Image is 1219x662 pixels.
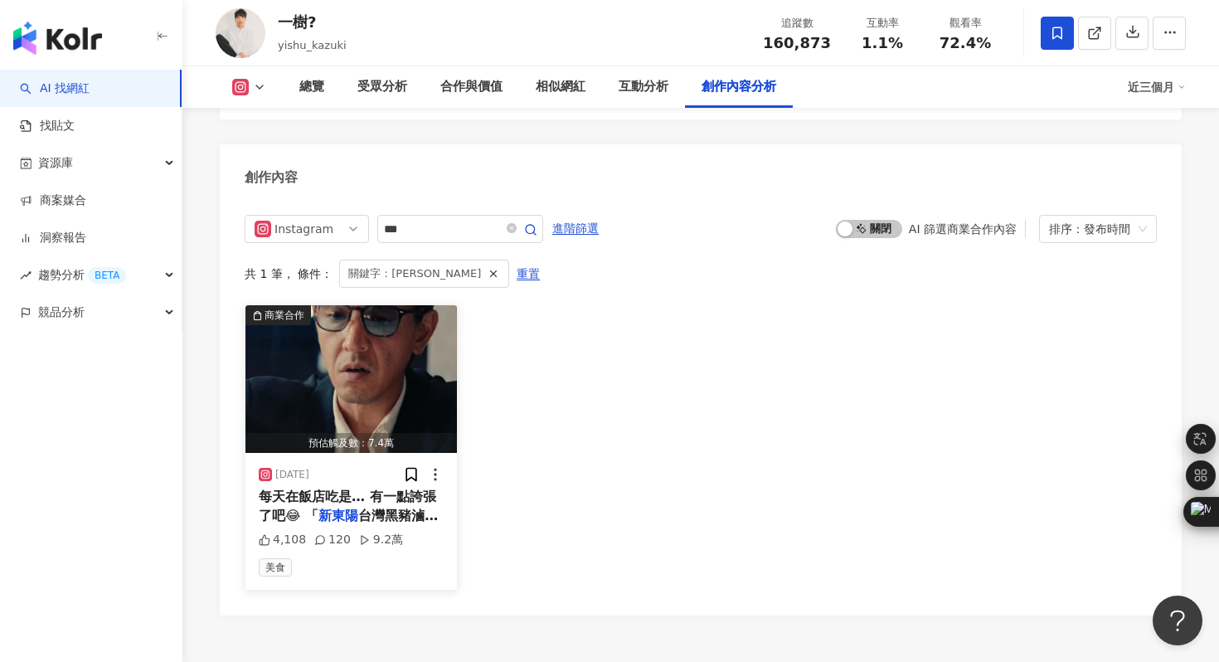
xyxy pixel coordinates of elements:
img: KOL Avatar [216,8,265,58]
span: 趨勢分析 [38,256,126,294]
div: 近三個月 [1128,74,1186,100]
span: 美食 [259,558,292,577]
div: AI 篩選商業合作內容 [909,222,1017,236]
span: 重置 [517,261,540,288]
span: 關鍵字：[PERSON_NAME] [348,265,481,283]
div: 9.2萬 [359,532,403,548]
div: 排序：發布時間 [1049,216,1132,242]
div: 共 1 筆 ， 條件： [245,260,1157,288]
a: 洞察報告 [20,230,86,246]
span: close-circle [507,221,517,237]
span: 160,873 [763,34,831,51]
button: 進階篩選 [551,215,600,241]
div: 120 [314,532,351,548]
div: 互動分析 [619,77,668,97]
mark: 新東陽 [318,508,358,523]
div: 觀看率 [934,15,997,32]
span: rise [20,270,32,281]
div: 追蹤數 [763,15,831,32]
span: 72.4% [940,35,991,51]
iframe: Help Scout Beacon - Open [1153,596,1202,645]
div: 4,108 [259,532,306,548]
div: BETA [88,267,126,284]
div: 合作與價值 [440,77,503,97]
img: logo [13,22,102,55]
a: 找貼文 [20,118,75,134]
div: 一樹? [278,12,347,32]
button: 重置 [516,260,541,287]
span: 進階篩選 [552,216,599,242]
button: 商業合作預估觸及數：7.4萬 [245,305,457,453]
a: 商案媒合 [20,192,86,209]
div: 相似網紅 [536,77,585,97]
div: 創作內容 [245,168,298,187]
span: 資源庫 [38,144,73,182]
div: 互動率 [851,15,914,32]
span: 每天在飯店吃是… 有一點誇張了吧😂 「 [259,489,436,523]
div: 創作內容分析 [702,77,776,97]
div: [DATE] [275,468,309,482]
span: 競品分析 [38,294,85,331]
div: 受眾分析 [357,77,407,97]
div: 商業合作 [265,307,304,324]
span: yishu_kazuki [278,39,347,51]
div: Instagram [274,216,328,242]
span: 1.1% [862,35,903,51]
span: close-circle [507,223,517,233]
a: searchAI 找網紅 [20,80,90,97]
div: 預估觸及數：7.4萬 [245,433,457,454]
div: 總覽 [299,77,324,97]
img: post-image [245,305,457,453]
